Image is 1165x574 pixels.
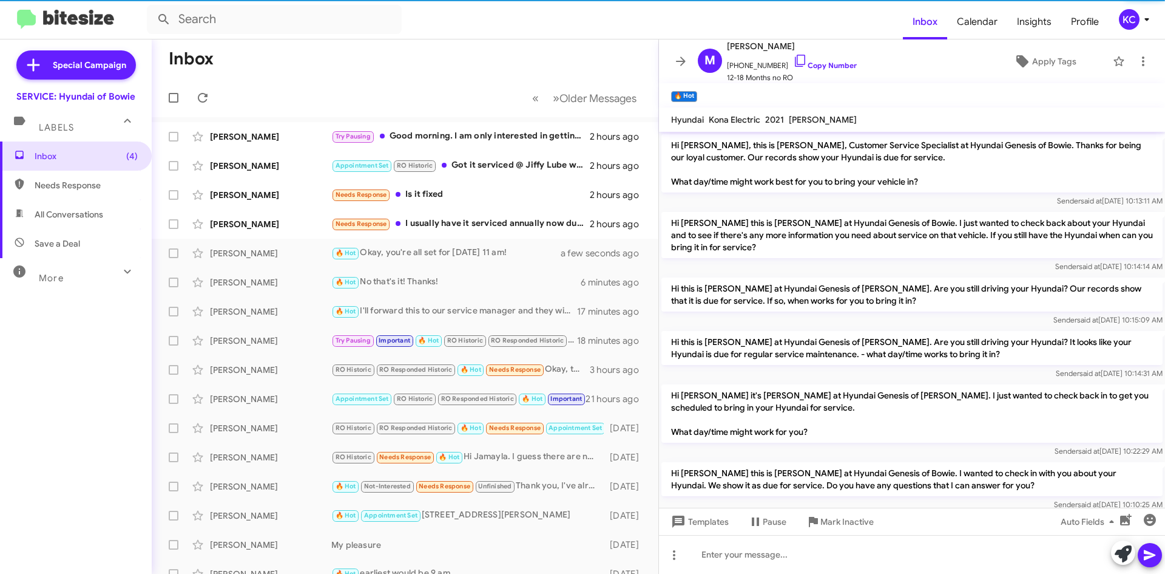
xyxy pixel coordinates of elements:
[738,511,796,533] button: Pause
[336,162,389,169] span: Appointment Set
[789,114,857,125] span: [PERSON_NAME]
[379,366,452,374] span: RO Responded Historic
[210,247,331,259] div: [PERSON_NAME]
[210,189,331,201] div: [PERSON_NAME]
[397,162,433,169] span: RO Historic
[336,424,371,432] span: RO Historic
[796,511,883,533] button: Mark Inactive
[210,306,331,318] div: [PERSON_NAME]
[1079,262,1100,271] span: said at
[903,4,947,39] a: Inbox
[364,511,417,519] span: Appointment Set
[331,539,604,551] div: My pleasure
[549,424,602,432] span: Appointment Set
[336,191,387,199] span: Needs Response
[210,539,331,551] div: [PERSON_NAME]
[727,72,857,84] span: 12-18 Months no RO
[35,208,103,220] span: All Conversations
[35,237,80,250] span: Save a Deal
[336,511,356,519] span: 🔥 Hot
[336,132,371,140] span: Try Pausing
[210,276,331,289] div: [PERSON_NAME]
[704,51,715,70] span: M
[439,453,459,461] span: 🔥 Hot
[35,179,138,191] span: Needs Response
[1077,315,1098,324] span: said at
[532,91,539,106] span: «
[331,246,576,260] div: Okay, you're all set for [DATE] 11 am!
[586,393,649,405] div: 21 hours ago
[39,273,64,284] span: More
[550,395,582,403] span: Important
[590,218,649,230] div: 2 hours ago
[559,92,637,105] span: Older Messages
[1061,4,1109,39] a: Profile
[39,122,74,133] span: Labels
[661,462,1163,496] p: Hi [PERSON_NAME] this is [PERSON_NAME] at Hyundai Genesis of Bowie. I wanted to check in with you...
[604,451,649,463] div: [DATE]
[336,220,387,228] span: Needs Response
[210,335,331,347] div: [PERSON_NAME]
[727,53,857,72] span: [PHONE_NUMBER]
[820,511,874,533] span: Mark Inactive
[590,364,649,376] div: 3 hours ago
[522,395,542,403] span: 🔥 Hot
[604,539,649,551] div: [DATE]
[553,91,559,106] span: »
[53,59,126,71] span: Special Campaign
[1051,511,1129,533] button: Auto Fields
[210,422,331,434] div: [PERSON_NAME]
[1053,315,1163,324] span: Sender [DATE] 10:15:09 AM
[1078,500,1099,509] span: said at
[604,422,649,434] div: [DATE]
[418,337,439,344] span: 🔥 Hot
[590,160,649,172] div: 2 hours ago
[491,337,564,344] span: RO Responded Historic
[604,480,649,493] div: [DATE]
[577,306,649,318] div: 17 minutes ago
[947,4,1007,39] a: Calendar
[210,364,331,376] div: [PERSON_NAME]
[331,333,577,347] div: Okay. Feel free to reach out whenever you'd like to schedule.
[35,150,138,162] span: Inbox
[336,482,356,490] span: 🔥 Hot
[331,363,590,377] div: Okay, thanks
[331,479,604,493] div: Thank you, I've already had it serviced.
[1056,369,1163,378] span: Sender [DATE] 10:14:31 AM
[763,511,786,533] span: Pause
[982,50,1107,72] button: Apply Tags
[331,392,586,406] div: You are all set! We look forward to seeing you [DATE]
[671,114,704,125] span: Hyundai
[419,482,470,490] span: Needs Response
[331,450,604,464] div: Hi Jamayla. I guess there are no valet appointments available. I believe my lease comes with a lo...
[331,129,590,143] div: Good morning. I am only interested in getting this paint fixed. We have been denied multiple time...
[147,5,402,34] input: Search
[765,114,784,125] span: 2021
[379,424,452,432] span: RO Responded Historic
[727,39,857,53] span: [PERSON_NAME]
[331,508,604,522] div: [STREET_ADDRESS][PERSON_NAME]
[793,61,857,70] a: Copy Number
[671,91,697,102] small: 🔥 Hot
[331,159,590,173] div: Got it serviced @ Jiffy Lube where it was a lot less expensive. Walked in right when they opened,...
[1055,446,1163,456] span: Sender [DATE] 10:22:29 AM
[661,384,1163,443] p: Hi [PERSON_NAME] it's [PERSON_NAME] at Hyundai Genesis of [PERSON_NAME]. I just wanted to check b...
[1079,369,1101,378] span: said at
[661,134,1163,193] p: Hi [PERSON_NAME], this is [PERSON_NAME], Customer Service Specialist at Hyundai Genesis of Bowie....
[1061,511,1119,533] span: Auto Fields
[336,395,389,403] span: Appointment Set
[1078,446,1099,456] span: said at
[461,424,481,432] span: 🔥 Hot
[331,217,590,231] div: I usually have it serviced annually now during the first part of the year. I'm retired and don't ...
[1054,500,1163,509] span: Sender [DATE] 10:10:25 AM
[461,366,481,374] span: 🔥 Hot
[169,49,214,69] h1: Inbox
[397,395,433,403] span: RO Historic
[331,275,581,289] div: No that's it! Thanks!
[210,218,331,230] div: [PERSON_NAME]
[210,160,331,172] div: [PERSON_NAME]
[336,307,356,315] span: 🔥 Hot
